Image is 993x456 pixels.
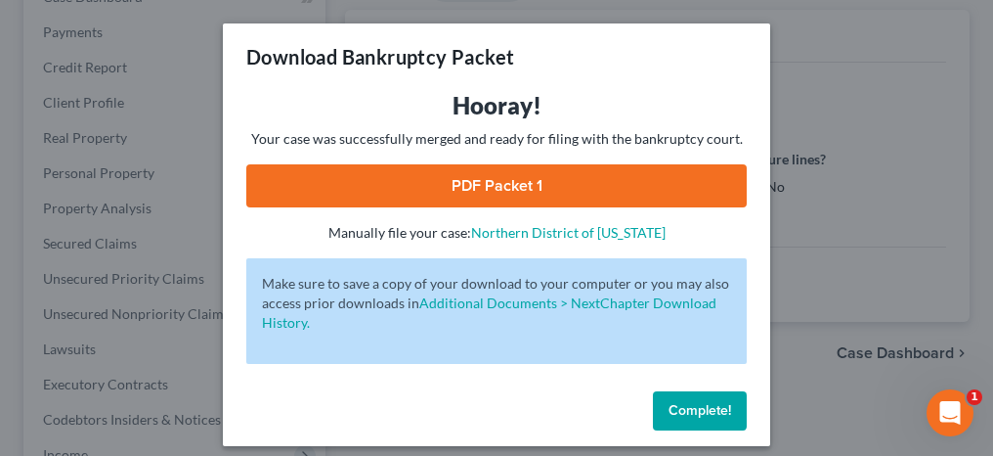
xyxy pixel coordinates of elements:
h3: Download Bankruptcy Packet [246,43,514,70]
p: Make sure to save a copy of your download to your computer or you may also access prior downloads in [262,274,731,333]
span: 1 [967,389,982,405]
p: Your case was successfully merged and ready for filing with the bankruptcy court. [246,129,747,149]
p: Manually file your case: [246,223,747,243]
a: PDF Packet 1 [246,164,747,207]
button: Complete! [653,391,747,431]
a: Additional Documents > NextChapter Download History. [262,295,716,331]
h3: Hooray! [246,90,747,121]
iframe: Intercom live chat [927,389,973,436]
span: Complete! [669,402,731,419]
a: Northern District of [US_STATE] [471,224,666,241]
